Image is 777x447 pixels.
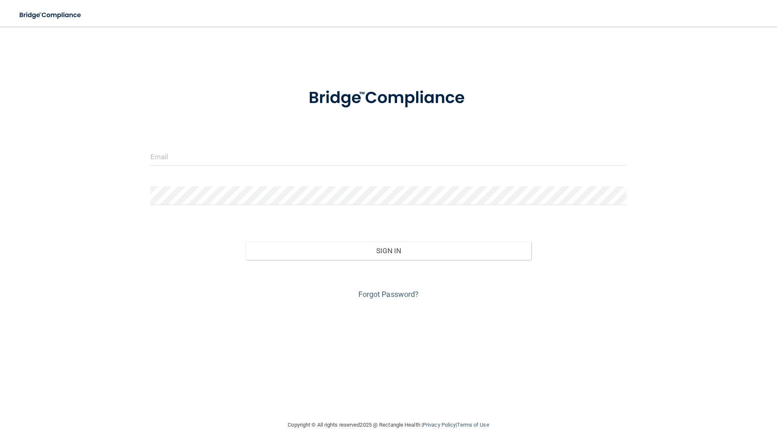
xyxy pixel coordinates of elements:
[423,422,456,428] a: Privacy Policy
[246,242,531,260] button: Sign In
[237,412,540,438] div: Copyright © All rights reserved 2025 @ Rectangle Health | |
[457,422,489,428] a: Terms of Use
[12,7,89,24] img: bridge_compliance_login_screen.278c3ca4.svg
[150,147,627,166] input: Email
[358,290,419,299] a: Forgot Password?
[291,77,485,120] img: bridge_compliance_login_screen.278c3ca4.svg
